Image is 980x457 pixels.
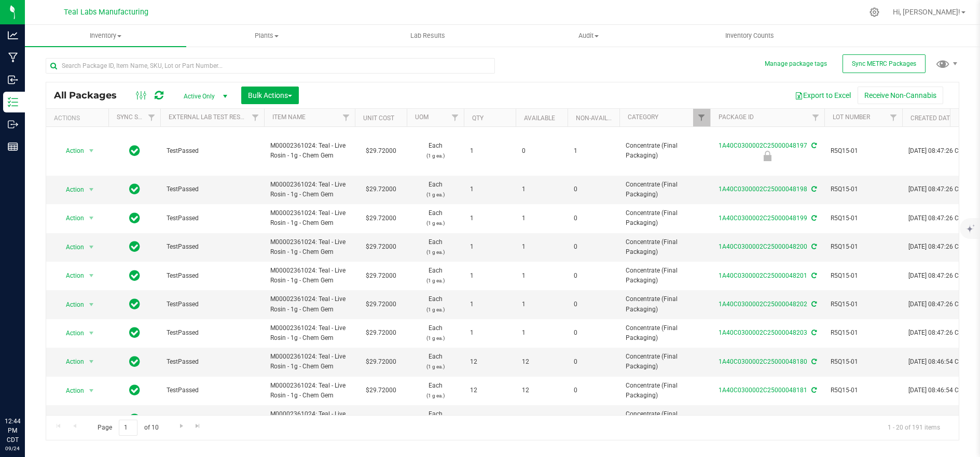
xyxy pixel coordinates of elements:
[852,60,916,67] span: Sync METRC Packages
[270,381,349,401] span: M00002361024: Teal - Live Rosin - 1g - Chem Gem
[470,184,509,194] span: 1
[413,333,458,343] p: (1 g ea.)
[522,385,561,395] span: 12
[8,97,18,107] inline-svg: Inventory
[831,271,896,281] span: R5Q15-01
[522,299,561,309] span: 1
[5,417,20,445] p: 12:44 PM CDT
[85,354,98,369] span: select
[413,362,458,372] p: (1 g ea.)
[810,215,817,222] span: Sync from Compliance System
[355,348,407,376] td: $29.72000
[413,218,458,228] p: (1 g ea.)
[574,271,613,281] span: 0
[190,420,205,434] a: Go to the last page
[810,272,817,279] span: Sync from Compliance System
[241,87,299,104] button: Bulk Actions
[810,387,817,394] span: Sync from Compliance System
[831,184,896,194] span: R5Q15-01
[129,182,140,196] span: In Sync
[765,60,827,68] button: Manage package tags
[355,127,407,176] td: $29.72000
[470,415,509,424] span: 12
[470,357,509,367] span: 12
[833,113,870,121] a: Lot Number
[470,385,509,395] span: 12
[719,358,807,365] a: 1A40C0300002C25000048180
[57,144,85,158] span: Action
[187,31,347,40] span: Plants
[57,354,85,369] span: Action
[693,109,710,126] a: Filter
[810,142,817,149] span: Sync from Compliance System
[831,213,896,223] span: R5Q15-01
[719,301,807,308] a: 1A40C0300002C25000048202
[57,182,85,197] span: Action
[117,113,157,121] a: Sync Status
[810,329,817,336] span: Sync from Compliance System
[270,323,349,343] span: M00002361024: Teal - Live Rosin - 1g - Chem Gem
[413,391,458,401] p: (1 g ea.)
[719,215,807,222] a: 1A40C0300002C25000048199
[129,325,140,340] span: In Sync
[831,299,896,309] span: R5Q15-01
[270,208,349,228] span: M00002361024: Teal - Live Rosin - 1g - Chem Gem
[719,329,807,336] a: 1A40C0300002C25000048203
[719,272,807,279] a: 1A40C0300002C25000048201
[25,31,186,40] span: Inventory
[719,387,807,394] a: 1A40C0300002C25000048181
[8,141,18,152] inline-svg: Reports
[167,328,258,338] span: TestPassed
[893,8,960,16] span: Hi, [PERSON_NAME]!
[64,8,148,17] span: Teal Labs Manufacturing
[129,268,140,283] span: In Sync
[908,271,967,281] span: [DATE] 08:47:26 CDT
[85,268,98,283] span: select
[10,374,42,405] iframe: Resource center
[167,242,258,252] span: TestPassed
[626,208,704,228] span: Concentrate (Final Packaging)
[57,326,85,340] span: Action
[413,237,458,257] span: Each
[167,357,258,367] span: TestPassed
[574,146,613,156] span: 1
[628,113,658,121] a: Category
[413,352,458,372] span: Each
[89,420,167,436] span: Page of 10
[415,113,429,121] a: UOM
[85,144,98,158] span: select
[522,242,561,252] span: 1
[129,354,140,369] span: In Sync
[167,385,258,395] span: TestPassed
[908,385,967,395] span: [DATE] 08:46:54 CDT
[447,109,464,126] a: Filter
[709,151,826,161] div: Not for Sale - Penny Out (TAYLOR NO TOUCHY!)
[470,213,509,223] span: 1
[413,151,458,161] p: (1 g ea.)
[719,113,754,121] a: Package ID
[626,141,704,161] span: Concentrate (Final Packaging)
[810,185,817,193] span: Sync from Compliance System
[413,381,458,401] span: Each
[831,415,896,424] span: R5Q15-01
[85,297,98,312] span: select
[8,75,18,85] inline-svg: Inbound
[626,237,704,257] span: Concentrate (Final Packaging)
[908,415,967,424] span: [DATE] 08:46:54 CDT
[574,213,613,223] span: 0
[626,294,704,314] span: Concentrate (Final Packaging)
[355,290,407,319] td: $29.72000
[85,326,98,340] span: select
[413,276,458,285] p: (1 g ea.)
[270,294,349,314] span: M00002361024: Teal - Live Rosin - 1g - Chem Gem
[719,185,807,193] a: 1A40C0300002C25000048198
[355,377,407,405] td: $29.72000
[355,204,407,233] td: $29.72000
[574,357,613,367] span: 0
[54,115,104,122] div: Actions
[129,297,140,311] span: In Sync
[129,239,140,254] span: In Sync
[119,420,137,436] input: 1
[129,383,140,397] span: In Sync
[186,25,348,47] a: Plants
